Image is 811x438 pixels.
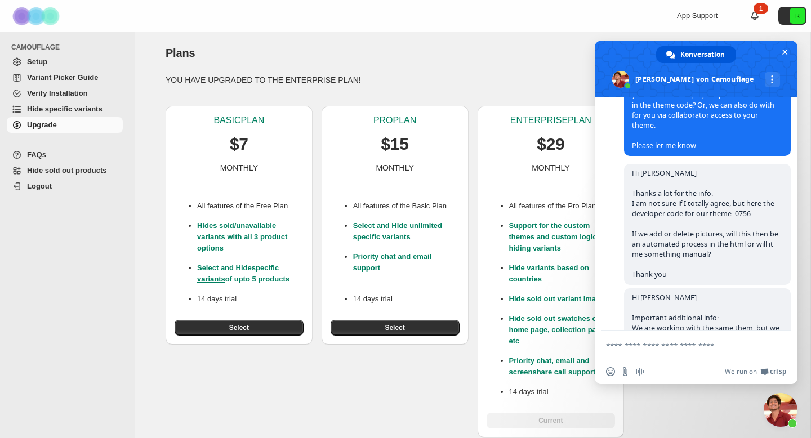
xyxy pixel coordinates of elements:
span: FAQs [27,150,46,159]
a: Variant Picker Guide [7,70,123,86]
span: Avatar with initials R [790,8,805,24]
a: Upgrade [7,117,123,133]
p: 14 days trial [353,293,460,305]
p: $15 [381,133,409,155]
p: Select and Hide of upto 5 products [197,262,304,285]
img: Camouflage [9,1,65,32]
a: We run onCrisp [725,367,786,376]
p: MONTHLY [220,162,258,173]
span: Konversation [680,46,725,63]
p: Hides sold/unavailable variants with all 3 product options [197,220,304,254]
span: We run on [725,367,757,376]
span: Setup [27,57,47,66]
span: Upgrade [27,120,57,129]
span: Select [385,323,404,332]
p: Select and Hide unlimited specific variants [353,220,460,243]
span: CAMOUFLAGE [11,43,127,52]
span: Select [229,323,249,332]
span: App Support [677,11,718,20]
p: $29 [537,133,564,155]
a: Verify Installation [7,86,123,101]
span: Logout [27,182,52,190]
p: Priority chat and email support [353,251,460,285]
p: PRO PLAN [373,115,416,126]
span: Audionachricht aufzeichnen [635,367,644,376]
p: All features of the Pro Plan [509,200,616,212]
p: Priority chat, email and screenshare call support [509,355,616,378]
textarea: Verfassen Sie Ihre Nachricht… [606,341,761,351]
p: MONTHLY [532,162,569,173]
a: Logout [7,178,123,194]
p: 14 days trial [509,386,616,397]
span: Chat schließen [779,46,791,58]
span: Crisp [770,367,786,376]
span: Variant Picker Guide [27,73,98,82]
span: Einen Emoji einfügen [606,367,615,376]
div: 1 [754,3,768,14]
a: 1 [749,10,760,21]
span: Verify Installation [27,89,88,97]
div: Konversation [656,46,736,63]
span: Hi [PERSON_NAME] Important additional info: We are working with the same them, but we will change... [632,293,782,434]
a: Hide sold out products [7,163,123,178]
p: 14 days trial [197,293,304,305]
p: Support for the custom themes and custom logic for hiding variants [509,220,616,254]
span: Datei senden [621,367,630,376]
button: Select [331,320,460,336]
button: Select [175,320,304,336]
p: YOU HAVE UPGRADED TO THE ENTERPRISE PLAN! [166,74,780,86]
p: MONTHLY [376,162,413,173]
a: Setup [7,54,123,70]
p: Hide sold out variant images [509,293,616,305]
span: Hi [PERSON_NAME] Thanks a lot for the info. I am not sure if I totally agree, but here the develo... [632,168,778,279]
p: $7 [230,133,248,155]
div: Mehr Kanäle [765,72,780,87]
span: Hide sold out products [27,166,107,175]
p: Hide variants based on countries [509,262,616,285]
span: Plans [166,47,195,59]
p: All features of the Basic Plan [353,200,460,212]
button: Avatar with initials R [778,7,806,25]
span: Hide specific variants [27,105,103,113]
text: R [795,12,800,19]
div: Chat schließen [764,393,797,427]
p: All features of the Free Plan [197,200,304,212]
a: Hide specific variants [7,101,123,117]
p: ENTERPRISE PLAN [510,115,591,126]
a: FAQs [7,147,123,163]
p: BASIC PLAN [213,115,264,126]
p: Hide sold out swatches on home page, collection pages etc [509,313,616,347]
